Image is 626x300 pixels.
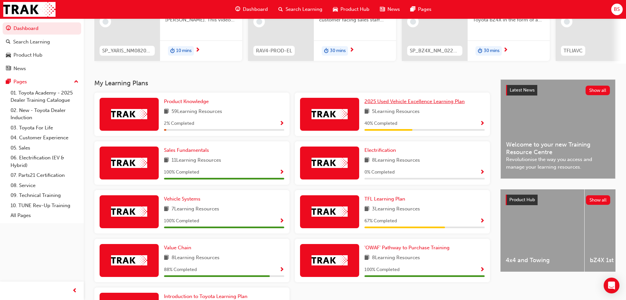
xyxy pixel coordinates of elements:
[340,6,369,13] span: Product Hub
[372,254,420,262] span: 8 Learning Resources
[164,254,169,262] span: book-icon
[3,76,81,88] button: Pages
[8,153,81,170] a: 06. Electrification (EV & Hybrid)
[372,108,420,116] span: 5 Learning Resources
[375,3,405,16] a: news-iconNews
[372,156,420,165] span: 8 Learning Resources
[172,205,219,213] span: 7 Learning Resources
[164,98,211,105] a: Product Knowledge
[6,26,11,32] span: guage-icon
[230,3,273,16] a: guage-iconDashboard
[380,5,385,14] span: news-icon
[164,195,203,203] a: Vehicle Systems
[410,5,415,14] span: pages-icon
[564,19,570,25] span: learningRecordVerb_NONE-icon
[94,79,490,87] h3: My Learning Plans
[8,88,81,105] a: 01. Toyota Academy - 2025 Dealer Training Catalogue
[372,205,420,213] span: 3 Learning Resources
[604,278,619,293] div: Open Intercom Messenger
[279,168,284,177] button: Show Progress
[279,266,284,274] button: Show Progress
[312,255,348,265] img: Trak
[364,108,369,116] span: book-icon
[3,49,81,61] a: Product Hub
[405,3,437,16] a: pages-iconPages
[611,4,623,15] button: BS
[172,254,220,262] span: 8 Learning Resources
[480,267,485,273] span: Show Progress
[586,86,610,95] button: Show all
[164,245,191,251] span: Value Chain
[111,206,147,217] img: Trak
[164,244,194,252] a: Value Chain
[364,98,467,105] a: 2025 Used Vehicle Excellence Learning Plan
[279,120,284,128] button: Show Progress
[8,201,81,211] a: 10. TUNE Rev-Up Training
[8,123,81,133] a: 03. Toyota For Life
[324,47,329,55] span: duration-icon
[480,121,485,127] span: Show Progress
[506,85,610,95] a: Latest NewsShow all
[480,266,485,274] button: Show Progress
[478,47,482,55] span: duration-icon
[364,98,465,104] span: 2025 Used Vehicle Excellence Learning Plan
[364,156,369,165] span: book-icon
[506,141,610,156] span: Welcome to your new Training Resource Centre
[364,195,408,203] a: TFL Learning Plan
[6,66,11,72] span: news-icon
[172,108,222,116] span: 59 Learning Resources
[3,21,81,76] button: DashboardSearch LearningProduct HubNews
[279,217,284,225] button: Show Progress
[312,109,348,119] img: Trak
[72,287,77,295] span: prev-icon
[8,190,81,201] a: 09. Technical Training
[506,257,579,264] span: 4x4 and Towing
[509,197,535,203] span: Product Hub
[312,206,348,217] img: Trak
[176,47,192,55] span: 10 mins
[164,147,212,154] a: Sales Fundamentals
[111,158,147,168] img: Trak
[164,108,169,116] span: book-icon
[333,5,338,14] span: car-icon
[164,217,199,225] span: 100 % Completed
[480,120,485,128] button: Show Progress
[13,51,42,59] div: Product Hub
[278,5,283,14] span: search-icon
[103,19,108,25] span: learningRecordVerb_NONE-icon
[164,169,199,176] span: 100 % Completed
[364,147,399,154] a: Electrification
[256,19,262,25] span: learningRecordVerb_NONE-icon
[164,205,169,213] span: book-icon
[279,170,284,176] span: Show Progress
[506,195,610,205] a: Product HubShow all
[164,98,209,104] span: Product Knowledge
[164,147,209,153] span: Sales Fundamentals
[279,267,284,273] span: Show Progress
[235,5,240,14] span: guage-icon
[170,47,175,55] span: duration-icon
[3,36,81,48] a: Search Learning
[364,120,397,127] span: 40 % Completed
[364,254,369,262] span: book-icon
[480,218,485,224] span: Show Progress
[111,255,147,265] img: Trak
[3,63,81,75] a: News
[3,2,56,17] img: Trak
[8,133,81,143] a: 04. Customer Experience
[349,47,354,53] span: next-icon
[3,22,81,35] a: Dashboard
[13,65,26,72] div: News
[500,79,615,179] a: Latest NewsShow allWelcome to your new Training Resource CentreRevolutionise the way you access a...
[410,47,460,55] span: SP_BZ4X_NM_0224_EL01
[256,47,292,55] span: RAV4-PROD-EL
[8,143,81,153] a: 05. Sales
[164,293,247,299] span: Introduction to Toyota Learning Plan
[484,47,499,55] span: 30 mins
[195,47,200,53] span: next-icon
[503,47,508,53] span: next-icon
[500,189,584,272] a: 4x4 and Towing
[364,217,397,225] span: 67 % Completed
